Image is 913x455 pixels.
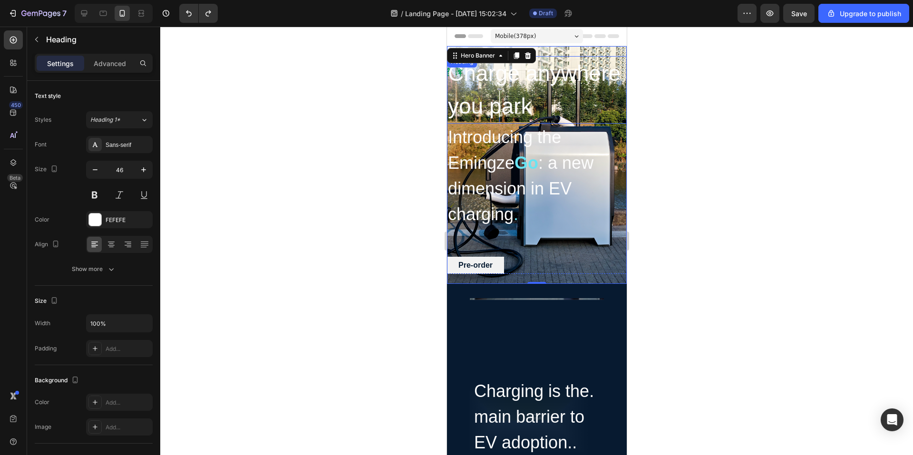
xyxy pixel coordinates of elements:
div: FEFEFE [106,216,150,224]
div: Background [35,374,81,387]
div: Padding [35,344,57,353]
h2: Charging is the. main barrier to EV adoption.. [26,351,154,430]
div: Upgrade to publish [826,9,901,19]
div: Undo/Redo [179,4,218,23]
div: Styles [35,116,51,124]
div: Show more [72,264,116,274]
div: Add... [106,423,150,432]
div: Color [35,398,49,407]
div: Sans-serif [106,141,150,149]
p: Heading [46,34,149,45]
span: Draft [539,9,553,18]
p: Settings [47,58,74,68]
span: / [401,9,403,19]
div: Text style [35,92,61,100]
span: Save [791,10,807,18]
div: Color [35,215,49,224]
div: Align [35,238,61,251]
div: Add... [106,345,150,353]
div: Width [35,319,50,328]
div: Size [35,163,60,176]
p: Advanced [94,58,126,68]
div: Add... [106,398,150,407]
div: Image [35,423,51,431]
iframe: Design area [447,27,627,455]
input: Auto [87,315,152,332]
div: Beta [7,174,23,182]
div: Font [35,140,47,149]
button: Save [783,4,815,23]
p: 7 [62,8,67,19]
span: Landing Page - [DATE] 15:02:34 [405,9,506,19]
span: Heading 1* [90,116,120,124]
div: Size [35,295,60,308]
button: Show more [35,261,153,278]
button: Upgrade to publish [818,4,909,23]
div: 450 [9,101,23,109]
div: Open Intercom Messenger [881,408,903,431]
button: 7 [4,4,71,23]
button: Heading 1* [86,111,153,128]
